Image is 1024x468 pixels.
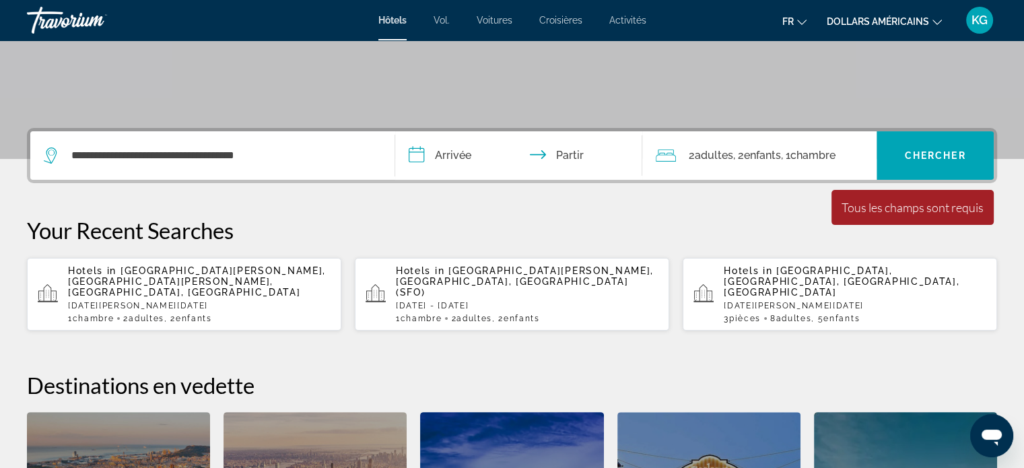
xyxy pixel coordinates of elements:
[164,314,212,323] span: , 2
[355,257,669,331] button: Hotels in [GEOGRAPHIC_DATA][PERSON_NAME], [GEOGRAPHIC_DATA], [GEOGRAPHIC_DATA] (SFO)[DATE] - [DAT...
[905,150,966,161] font: Chercher
[27,217,997,244] p: Your Recent Searches
[811,314,860,323] span: , 5
[539,15,582,26] a: Croisières
[451,314,491,323] span: 2
[123,314,164,323] span: 2
[743,149,780,162] span: Enfants
[504,314,540,323] span: Enfants
[776,314,811,323] span: Adultes
[27,372,997,399] h2: Destinations en vedette
[396,265,444,276] span: Hotels in
[732,146,780,165] span: , 2
[962,6,997,34] button: Menu utilisateur
[770,314,811,323] span: 8
[129,314,164,323] span: Adultes
[683,257,997,331] button: Hotels in [GEOGRAPHIC_DATA], [GEOGRAPHIC_DATA], [GEOGRAPHIC_DATA], [GEOGRAPHIC_DATA][DATE][PERSON...
[396,314,442,323] span: 1
[724,301,986,310] p: [DATE][PERSON_NAME][DATE]
[827,11,942,31] button: Changer de devise
[401,314,442,323] span: Chambre
[30,131,994,180] div: Widget de recherche
[396,265,654,298] span: [GEOGRAPHIC_DATA][PERSON_NAME], [GEOGRAPHIC_DATA], [GEOGRAPHIC_DATA] (SFO)
[724,265,959,298] span: [GEOGRAPHIC_DATA], [GEOGRAPHIC_DATA], [GEOGRAPHIC_DATA], [GEOGRAPHIC_DATA]
[970,414,1013,457] iframe: Bouton de lancement de la fenêtre de messagerie
[971,13,988,27] font: KG
[434,15,450,26] a: Vol.
[176,314,212,323] span: Enfants
[68,301,331,310] p: [DATE][PERSON_NAME][DATE]
[724,314,761,323] span: 3
[609,15,646,26] a: Activités
[877,131,994,180] button: Chercher
[396,301,658,310] p: [DATE] - [DATE]
[27,257,341,331] button: Hotels in [GEOGRAPHIC_DATA][PERSON_NAME], [GEOGRAPHIC_DATA][PERSON_NAME], [GEOGRAPHIC_DATA], [GEO...
[642,131,877,180] button: Travelers: 2 adults, 2 children
[780,149,790,162] font: , 1
[782,16,794,27] font: fr
[694,149,732,162] font: adultes
[68,265,326,298] span: [GEOGRAPHIC_DATA][PERSON_NAME], [GEOGRAPHIC_DATA][PERSON_NAME], [GEOGRAPHIC_DATA], [GEOGRAPHIC_DATA]
[456,314,492,323] span: Adultes
[724,265,772,276] span: Hotels in
[782,11,807,31] button: Changer de langue
[823,314,860,323] span: Enfants
[842,200,984,215] div: Tous les champs sont requis
[688,149,694,162] font: 2
[729,314,761,323] span: pièces
[790,149,835,162] font: Chambre
[68,314,114,323] span: 1
[395,131,643,180] button: Dates d'arrivée et de départ
[73,314,114,323] span: Chambre
[68,265,116,276] span: Hotels in
[27,3,162,38] a: Travorium
[827,16,929,27] font: dollars américains
[492,314,540,323] span: , 2
[477,15,512,26] a: Voitures
[378,15,407,26] a: Hôtels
